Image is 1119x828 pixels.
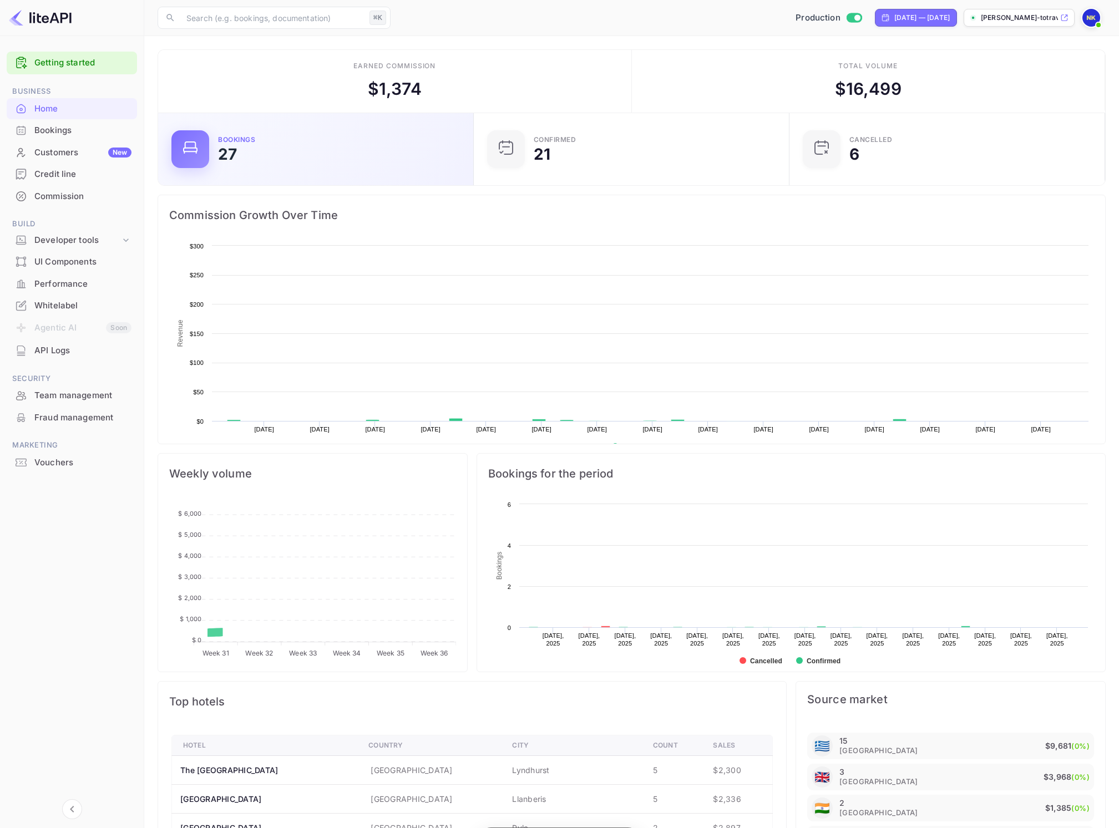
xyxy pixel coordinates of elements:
div: Getting started [7,52,137,74]
td: $2,336 [704,785,772,814]
text: Bookings [495,552,503,580]
text: [DATE] [254,426,274,433]
th: Count [644,735,704,756]
div: Credit line [34,168,131,181]
th: Country [360,735,503,756]
text: $150 [190,331,204,337]
span: [GEOGRAPHIC_DATA] [839,807,918,818]
text: [DATE] [975,426,995,433]
text: Revenue [622,443,651,451]
div: Total volume [838,61,898,71]
div: 6 [849,146,859,162]
div: 21 [534,146,550,162]
div: Home [7,98,137,120]
text: [DATE] [365,426,385,433]
text: $300 [190,243,204,250]
div: [DATE] — [DATE] [894,13,950,23]
div: Home [34,103,131,115]
tspan: $ 4,000 [178,552,201,560]
div: Earned commission [353,61,436,71]
a: UI Components [7,251,137,272]
div: Credit line [7,164,137,185]
span: Build [7,218,137,230]
div: Vouchers [34,456,131,469]
td: Llanberis [503,785,644,814]
tspan: $ 6,000 [178,510,201,517]
text: [DATE], 2025 [686,632,708,647]
text: [DATE], 2025 [938,632,960,647]
text: Cancelled [750,657,782,665]
p: $3,968 [1044,770,1090,784]
input: Search (e.g. bookings, documentation) [180,7,365,29]
div: $ 16,499 [835,77,902,101]
text: $200 [190,301,204,308]
div: $ 1,374 [368,77,422,101]
text: [DATE], 2025 [974,632,996,647]
div: 27 [218,146,237,162]
td: $2,300 [704,756,772,785]
div: Fraud management [34,412,131,424]
text: [DATE] [310,426,330,433]
div: UI Components [34,256,131,268]
td: 5 [644,756,704,785]
tspan: Week 31 [202,649,229,657]
img: LiteAPI logo [9,9,72,27]
div: New [108,148,131,158]
a: CustomersNew [7,142,137,162]
text: 4 [508,542,511,549]
div: Switch to Sandbox mode [791,12,866,24]
div: Bookings [34,124,131,137]
text: 0 [508,624,511,631]
text: [DATE], 2025 [650,632,672,647]
div: API Logs [34,344,131,357]
div: Vouchers [7,452,137,474]
img: Nikolas Kampas [1082,9,1100,27]
th: The [GEOGRAPHIC_DATA] [172,756,360,785]
text: [DATE] [587,426,607,433]
text: [DATE] [531,426,551,433]
p: 2 [839,798,844,807]
text: [DATE] [698,426,718,433]
td: [GEOGRAPHIC_DATA] [360,785,503,814]
a: Vouchers [7,452,137,473]
p: [PERSON_NAME]-totrave... [981,13,1058,23]
text: [DATE] [421,426,440,433]
div: CustomersNew [7,142,137,164]
text: [DATE] [809,426,829,433]
th: City [503,735,644,756]
text: 6 [508,501,511,508]
div: Fraud management [7,407,137,429]
span: Commission Growth Over Time [169,206,1094,224]
span: Bookings for the period [488,465,1094,482]
div: Click to change the date range period [875,9,957,27]
text: [DATE] [920,426,940,433]
span: Weekly volume [169,465,456,482]
div: Team management [7,385,137,407]
div: Performance [7,273,137,295]
text: [DATE] [642,426,662,433]
text: [DATE] [476,426,496,433]
text: Revenue [176,319,184,347]
tspan: $ 1,000 [180,615,201,623]
div: API Logs [7,340,137,362]
text: [DATE], 2025 [1046,632,1068,647]
span: [GEOGRAPHIC_DATA] [839,776,918,787]
text: 2 [508,583,511,590]
span: Business [7,85,137,98]
div: CANCELLED [849,136,893,143]
a: Whitelabel [7,295,137,316]
tspan: Week 32 [245,649,273,657]
text: [DATE], 2025 [867,632,888,647]
text: [DATE] [1031,426,1051,433]
a: Fraud management [7,407,137,428]
div: Commission [7,186,137,207]
td: Lyndhurst [503,756,644,785]
div: Commission [34,190,131,203]
text: [DATE], 2025 [543,632,564,647]
div: Developer tools [7,231,137,250]
tspan: Week 36 [421,649,448,657]
span: (0%) [1071,773,1090,781]
div: Team management [34,389,131,402]
text: [DATE], 2025 [794,632,816,647]
button: Collapse navigation [62,799,82,819]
